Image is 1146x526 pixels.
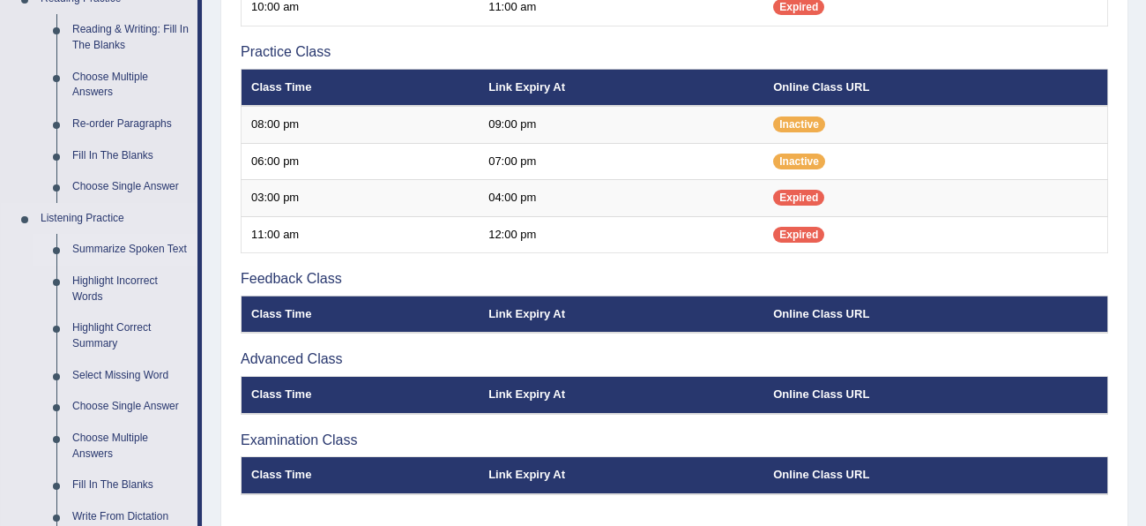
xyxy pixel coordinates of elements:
[242,377,480,414] th: Class Time
[479,377,763,414] th: Link Expiry At
[64,234,197,266] a: Summarize Spoken Text
[64,391,197,423] a: Choose Single Answer
[242,180,480,217] td: 03:00 pm
[479,216,763,253] td: 12:00 pm
[242,143,480,180] td: 06:00 pm
[64,423,197,470] a: Choose Multiple Answers
[64,14,197,61] a: Reading & Writing: Fill In The Blanks
[242,457,480,494] th: Class Time
[64,171,197,203] a: Choose Single Answer
[64,470,197,501] a: Fill In The Blanks
[773,190,824,206] span: Expired
[241,351,1108,367] h3: Advanced Class
[242,106,480,143] td: 08:00 pm
[241,432,1108,448] h3: Examination Class
[241,271,1108,287] h3: Feedback Class
[763,377,1107,414] th: Online Class URL
[242,69,480,106] th: Class Time
[64,360,197,392] a: Select Missing Word
[773,154,825,169] span: Inactive
[479,106,763,143] td: 09:00 pm
[242,296,480,333] th: Class Time
[33,203,197,235] a: Listening Practice
[64,266,197,312] a: Highlight Incorrect Words
[64,62,197,109] a: Choose Multiple Answers
[773,227,824,243] span: Expired
[479,457,763,494] th: Link Expiry At
[64,312,197,359] a: Highlight Correct Summary
[763,457,1107,494] th: Online Class URL
[64,109,197,140] a: Re-order Paragraphs
[773,116,825,132] span: Inactive
[763,296,1107,333] th: Online Class URL
[479,69,763,106] th: Link Expiry At
[242,216,480,253] td: 11:00 am
[64,140,197,172] a: Fill In The Blanks
[479,143,763,180] td: 07:00 pm
[479,296,763,333] th: Link Expiry At
[479,180,763,217] td: 04:00 pm
[763,69,1107,106] th: Online Class URL
[241,44,1108,60] h3: Practice Class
